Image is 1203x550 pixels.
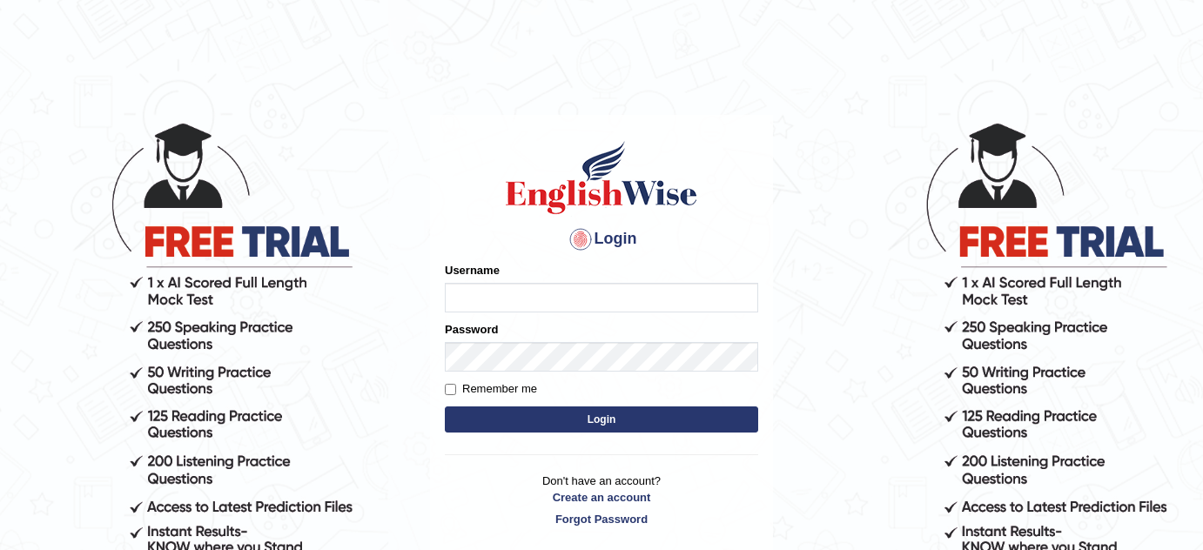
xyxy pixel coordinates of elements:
[445,321,498,338] label: Password
[445,262,500,278] label: Username
[445,473,758,527] p: Don't have an account?
[445,380,537,398] label: Remember me
[445,225,758,253] h4: Login
[445,489,758,506] a: Create an account
[445,384,456,395] input: Remember me
[445,511,758,527] a: Forgot Password
[445,406,758,433] button: Login
[502,138,701,217] img: Logo of English Wise sign in for intelligent practice with AI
